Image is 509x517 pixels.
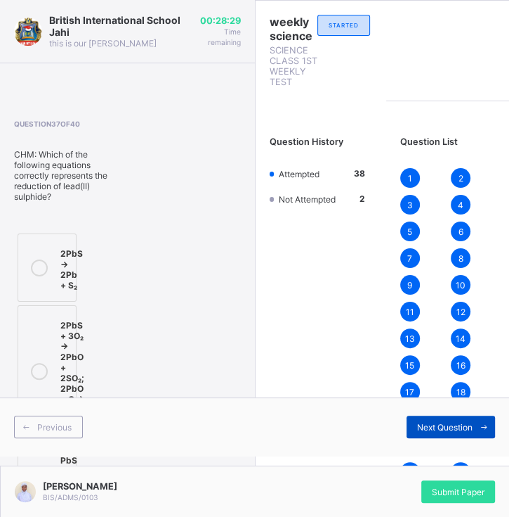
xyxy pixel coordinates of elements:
[329,22,359,29] span: STARTED
[458,253,463,264] span: 8
[407,200,413,210] span: 3
[43,493,98,502] span: BIS/ADMS/0103
[458,200,463,210] span: 4
[353,168,364,179] b: 38
[456,360,465,371] span: 16
[405,333,415,344] span: 13
[60,245,83,291] div: 2PbS → 2Pb + S₂
[270,136,343,147] span: Question History
[408,173,412,184] span: 1
[405,360,414,371] span: 15
[270,15,317,43] span: weekly science
[270,45,317,87] span: SCIENCE CLASS 1ST WEEKLY TEST
[432,487,484,497] span: Submit Paper
[400,136,458,147] span: Question List
[407,253,412,264] span: 7
[407,280,412,291] span: 9
[359,193,364,204] b: 2
[208,27,241,46] span: Time remaining
[192,15,241,26] span: 00:28:29
[456,307,465,317] span: 12
[406,307,414,317] span: 11
[37,422,72,433] span: Previous
[279,194,336,205] span: Not Attempted
[405,387,414,397] span: 17
[43,481,117,492] span: [PERSON_NAME]
[49,14,192,38] span: British International School Jahi
[417,422,472,433] span: Next Question
[60,317,84,426] div: 2PbS + 3O₂ → 2PbO + 2SO₂; 2PbO + C → 2Pb + CO₂
[456,333,465,344] span: 14
[458,226,463,237] span: 6
[458,173,463,184] span: 2
[14,120,124,128] span: Question 37 of 40
[456,280,465,291] span: 10
[49,38,157,49] span: this is our [PERSON_NAME]
[407,226,412,237] span: 5
[279,169,319,179] span: Attempted
[456,387,465,397] span: 18
[14,149,124,202] div: CHM: Which of the following equations correctly represents the reduction of lead(II) sulphide?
